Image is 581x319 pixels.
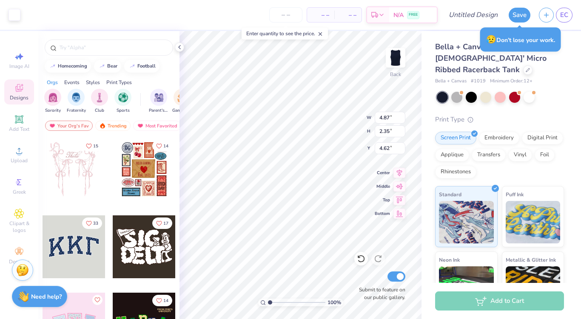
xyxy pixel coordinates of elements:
[93,221,98,226] span: 33
[375,170,390,176] span: Center
[44,89,61,114] div: filter for Sorority
[118,93,128,102] img: Sports Image
[45,107,61,114] span: Sorority
[172,107,192,114] span: Game Day
[64,79,80,86] div: Events
[67,89,86,114] div: filter for Fraternity
[44,89,61,114] button: filter button
[137,64,156,68] div: football
[67,107,86,114] span: Fraternity
[172,89,192,114] button: filter button
[506,255,556,264] span: Metallic & Glitter Ink
[490,78,533,85] span: Minimum Order: 12 +
[269,7,302,23] input: – –
[435,132,476,144] div: Screen Print
[106,79,132,86] div: Print Types
[560,10,568,20] span: EC
[242,28,328,40] div: Enter quantity to see the price.
[137,123,144,129] img: most_fav.gif
[13,189,26,195] span: Greek
[393,11,404,20] span: N/A
[354,286,405,301] label: Submit to feature on our public gallery.
[535,149,555,161] div: Foil
[45,121,93,131] div: Your Org's Fav
[328,299,341,306] span: 100 %
[91,89,108,114] button: filter button
[9,63,29,70] span: Image AI
[129,64,136,69] img: trend_line.gif
[442,6,504,23] input: Untitled Design
[556,8,572,23] a: EC
[117,107,130,114] span: Sports
[435,115,564,124] div: Print Type
[99,123,106,129] img: trending.gif
[339,11,356,20] span: – –
[95,93,104,102] img: Club Image
[124,60,159,73] button: football
[312,11,329,20] span: – –
[47,79,58,86] div: Orgs
[435,149,469,161] div: Applique
[152,217,172,229] button: Like
[163,144,168,148] span: 14
[152,295,172,306] button: Like
[67,89,86,114] button: filter button
[154,93,164,102] img: Parent's Weekend Image
[94,60,121,73] button: bear
[375,197,390,203] span: Top
[439,266,494,309] img: Neon Ink
[439,190,461,199] span: Standard
[163,221,168,226] span: 17
[387,49,404,66] img: Back
[149,89,168,114] div: filter for Parent's Weekend
[59,43,168,52] input: Try "Alpha"
[506,190,524,199] span: Puff Ink
[95,121,131,131] div: Trending
[86,79,100,86] div: Styles
[435,42,547,75] span: Bella + Canvas [DEMOGRAPHIC_DATA]' Micro Ribbed Racerback Tank
[93,144,98,148] span: 15
[95,107,104,114] span: Club
[82,140,102,152] button: Like
[506,201,561,243] img: Puff Ink
[91,89,108,114] div: filter for Club
[92,295,103,305] button: Like
[133,121,181,131] div: Most Favorited
[114,89,131,114] div: filter for Sports
[479,132,519,144] div: Embroidery
[390,71,401,78] div: Back
[177,93,187,102] img: Game Day Image
[486,34,496,45] span: 😥
[82,217,102,229] button: Like
[522,132,563,144] div: Digital Print
[107,64,117,68] div: bear
[4,220,34,234] span: Clipart & logos
[172,89,192,114] div: filter for Game Day
[375,211,390,217] span: Bottom
[31,293,62,301] strong: Need help?
[163,299,168,303] span: 14
[11,157,28,164] span: Upload
[149,89,168,114] button: filter button
[480,28,561,52] div: Don’t lose your work.
[435,78,467,85] span: Bella + Canvas
[9,258,29,265] span: Decorate
[152,140,172,152] button: Like
[409,12,418,18] span: FREE
[506,266,561,309] img: Metallic & Glitter Ink
[48,93,58,102] img: Sorority Image
[9,126,29,133] span: Add Text
[439,255,460,264] span: Neon Ink
[114,89,131,114] button: filter button
[99,64,105,69] img: trend_line.gif
[375,183,390,189] span: Middle
[471,78,486,85] span: # 1019
[10,94,28,101] span: Designs
[49,123,56,129] img: most_fav.gif
[439,201,494,243] img: Standard
[472,149,506,161] div: Transfers
[49,64,56,69] img: trend_line.gif
[508,149,532,161] div: Vinyl
[45,60,91,73] button: homecoming
[435,166,476,178] div: Rhinestones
